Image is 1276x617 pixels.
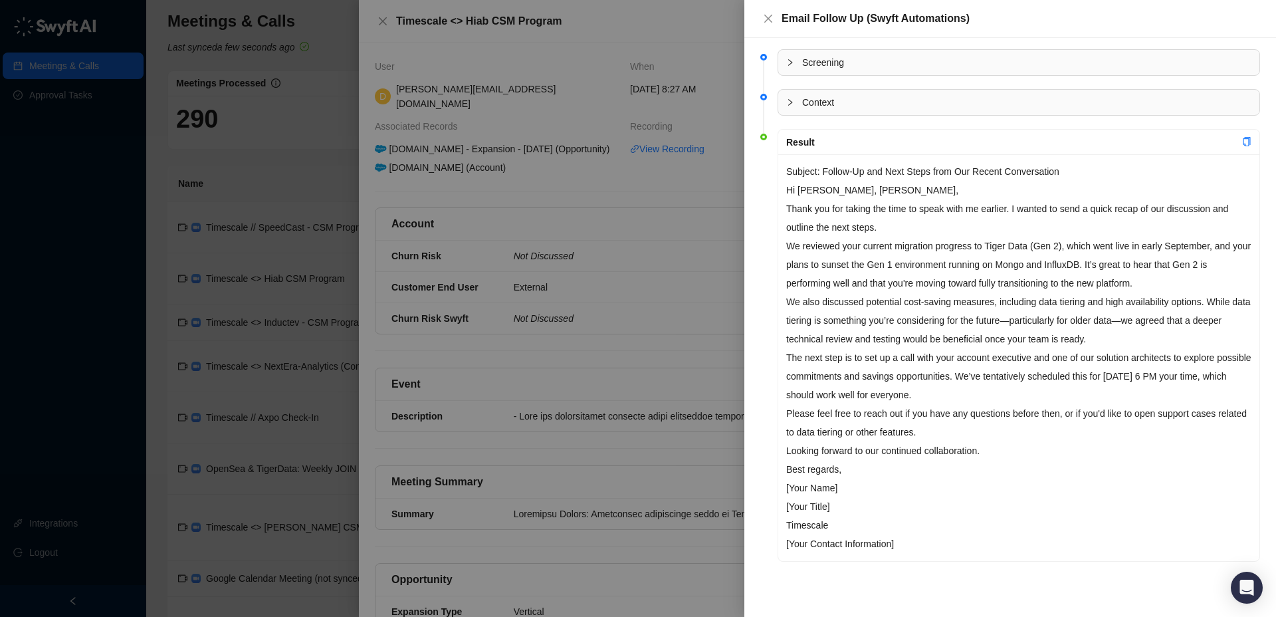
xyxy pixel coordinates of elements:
[786,98,794,106] span: collapsed
[786,460,1251,553] p: Best regards, [Your Name] [Your Title] Timescale [Your Contact Information]
[786,162,1251,181] p: Subject: Follow-Up and Next Steps from Our Recent Conversation
[778,90,1259,115] div: Context
[763,13,774,24] span: close
[786,135,1242,150] div: Result
[786,237,1251,293] p: We reviewed your current migration progress to Tiger Data (Gen 2), which went live in early Septe...
[802,55,1251,70] span: Screening
[778,50,1259,75] div: Screening
[786,404,1251,441] p: Please feel free to reach out if you have any questions before then, or if you'd like to open sup...
[782,11,1260,27] div: Email Follow Up (Swyft Automations)
[786,59,794,66] span: collapsed
[786,348,1251,404] p: The next step is to set up a call with your account executive and one of our solution architects ...
[1231,572,1263,604] div: Open Intercom Messenger
[786,441,1251,460] p: Looking forward to our continued collaboration.
[786,293,1251,348] p: We also discussed potential cost-saving measures, including data tiering and high availability op...
[802,95,1251,110] span: Context
[786,199,1251,237] p: Thank you for taking the time to speak with me earlier. I wanted to send a quick recap of our dis...
[1242,137,1251,146] span: copy
[786,181,1251,199] p: Hi [PERSON_NAME], [PERSON_NAME],
[760,11,776,27] button: Close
